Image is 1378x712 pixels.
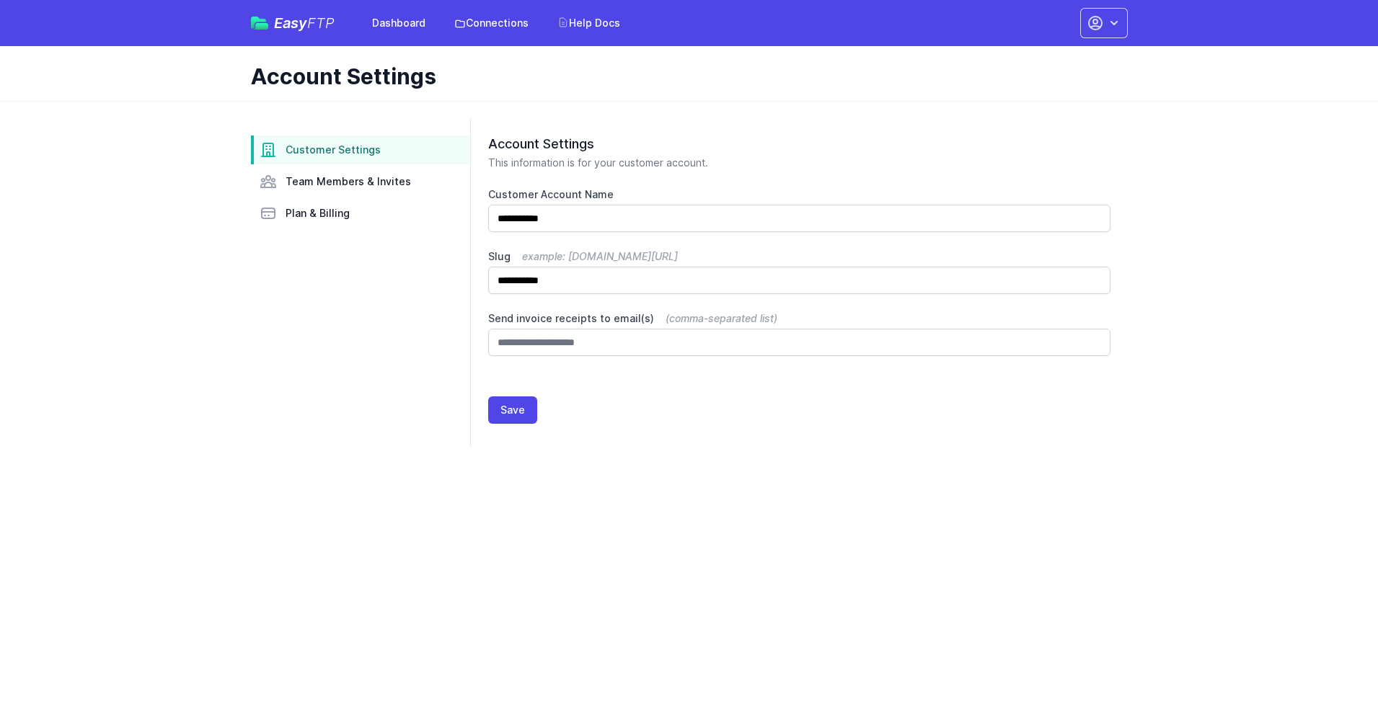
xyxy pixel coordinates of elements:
label: Slug [488,249,1110,264]
img: easyftp_logo.png [251,17,268,30]
span: Team Members & Invites [286,174,411,189]
label: Send invoice receipts to email(s) [488,311,1110,326]
a: Team Members & Invites [251,167,470,196]
a: Connections [446,10,537,36]
a: EasyFTP [251,16,335,30]
span: Customer Settings [286,143,381,157]
span: Easy [274,16,335,30]
a: Customer Settings [251,135,470,164]
span: Plan & Billing [286,206,350,221]
a: Help Docs [549,10,629,36]
button: Save [488,396,537,424]
a: Dashboard [363,10,434,36]
span: example: [DOMAIN_NAME][URL] [522,250,678,262]
a: Plan & Billing [251,199,470,228]
span: FTP [307,14,335,32]
p: This information is for your customer account. [488,156,1110,170]
h2: Account Settings [488,135,1110,153]
span: (comma-separated list) [666,312,777,324]
label: Customer Account Name [488,187,1110,202]
h1: Account Settings [251,63,1116,89]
